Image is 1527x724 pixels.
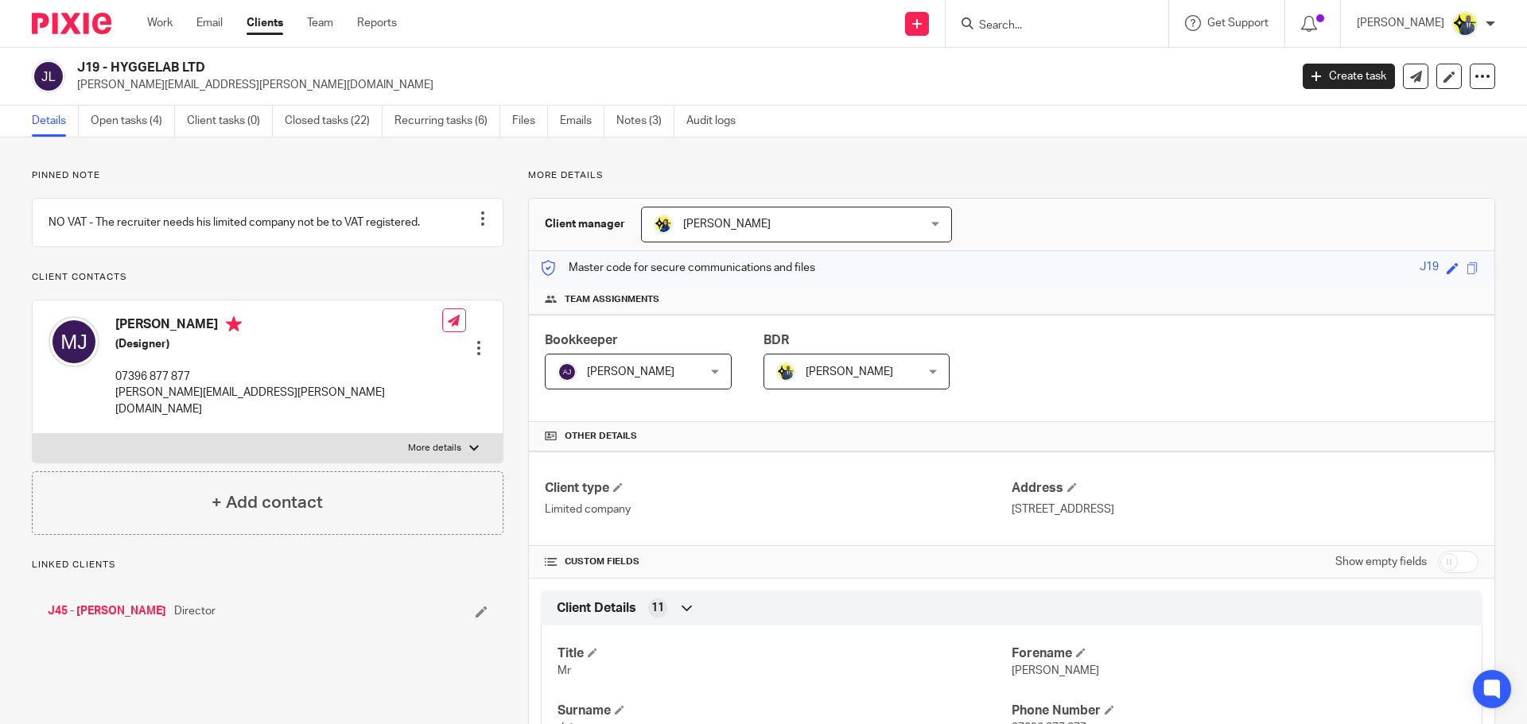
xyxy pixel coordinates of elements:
[187,106,273,137] a: Client tasks (0)
[558,665,571,676] span: Mr
[212,490,323,515] h4: + Add contact
[763,334,789,347] span: BDR
[32,271,503,284] p: Client contacts
[545,501,1012,517] p: Limited company
[565,293,659,306] span: Team assignments
[49,316,99,367] img: svg%3E
[545,216,625,232] h3: Client manager
[32,559,503,571] p: Linked clients
[651,600,664,616] span: 11
[541,260,815,276] p: Master code for secure communications and files
[654,215,673,234] img: Bobo-Starbridge%201.jpg
[247,15,283,31] a: Clients
[977,19,1121,33] input: Search
[32,13,111,34] img: Pixie
[196,15,223,31] a: Email
[545,334,618,347] span: Bookkeeper
[545,480,1012,497] h4: Client type
[776,362,795,381] img: Dennis-Starbridge.jpg
[1012,501,1478,517] p: [STREET_ADDRESS]
[394,106,500,137] a: Recurring tasks (6)
[1335,554,1427,570] label: Show empty fields
[565,430,637,443] span: Other details
[1207,17,1269,29] span: Get Support
[226,316,242,332] i: Primary
[147,15,173,31] a: Work
[1012,480,1478,497] h4: Address
[557,600,636,617] span: Client Details
[1012,645,1466,662] h4: Forename
[528,169,1495,182] p: More details
[32,169,503,182] p: Pinned note
[77,60,1039,76] h2: J19 - HYGGELAB LTD
[686,106,748,137] a: Audit logs
[806,366,893,377] span: [PERSON_NAME]
[1452,11,1478,37] img: Dennis-Starbridge.jpg
[683,219,771,230] span: [PERSON_NAME]
[1357,15,1444,31] p: [PERSON_NAME]
[48,603,166,619] a: J45 - [PERSON_NAME]
[616,106,674,137] a: Notes (3)
[115,369,442,385] p: 07396 877 877
[32,106,79,137] a: Details
[587,366,674,377] span: [PERSON_NAME]
[32,60,65,93] img: svg%3E
[558,703,1012,719] h4: Surname
[408,442,461,455] p: More details
[115,385,442,417] p: [PERSON_NAME][EMAIL_ADDRESS][PERSON_NAME][DOMAIN_NAME]
[115,336,442,352] h5: (Designer)
[560,106,604,137] a: Emails
[77,77,1279,93] p: [PERSON_NAME][EMAIL_ADDRESS][PERSON_NAME][DOMAIN_NAME]
[115,316,442,336] h4: [PERSON_NAME]
[91,106,175,137] a: Open tasks (4)
[512,106,548,137] a: Files
[545,556,1012,568] h4: CUSTOM FIELDS
[307,15,333,31] a: Team
[558,362,577,381] img: svg%3E
[174,603,216,619] span: Director
[1012,703,1466,719] h4: Phone Number
[1420,259,1439,277] div: J19
[558,645,1012,662] h4: Title
[357,15,397,31] a: Reports
[1303,64,1395,89] a: Create task
[285,106,383,137] a: Closed tasks (22)
[1012,665,1099,676] span: [PERSON_NAME]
